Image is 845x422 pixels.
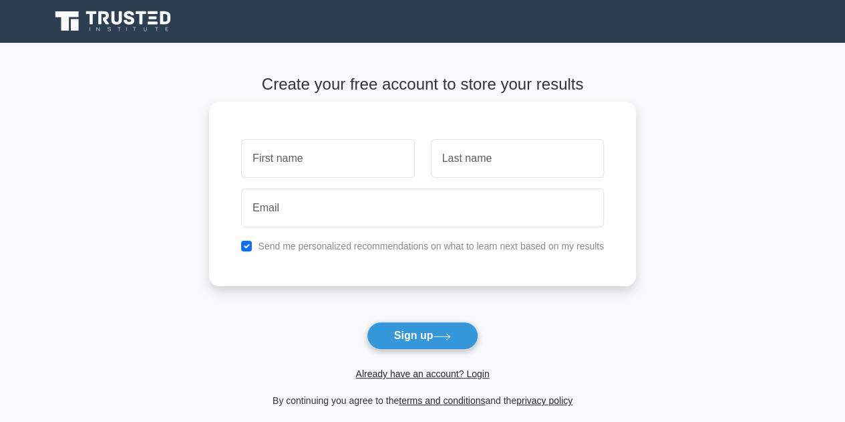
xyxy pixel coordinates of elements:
a: Already have an account? Login [355,368,489,379]
input: First name [241,139,414,178]
div: By continuing you agree to the and the [201,393,644,409]
button: Sign up [367,322,479,350]
a: privacy policy [516,395,572,406]
input: Email [241,189,604,227]
input: Last name [431,139,604,178]
label: Send me personalized recommendations on what to learn next based on my results [258,241,604,251]
a: terms and conditions [399,395,485,406]
h4: Create your free account to store your results [209,75,636,94]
